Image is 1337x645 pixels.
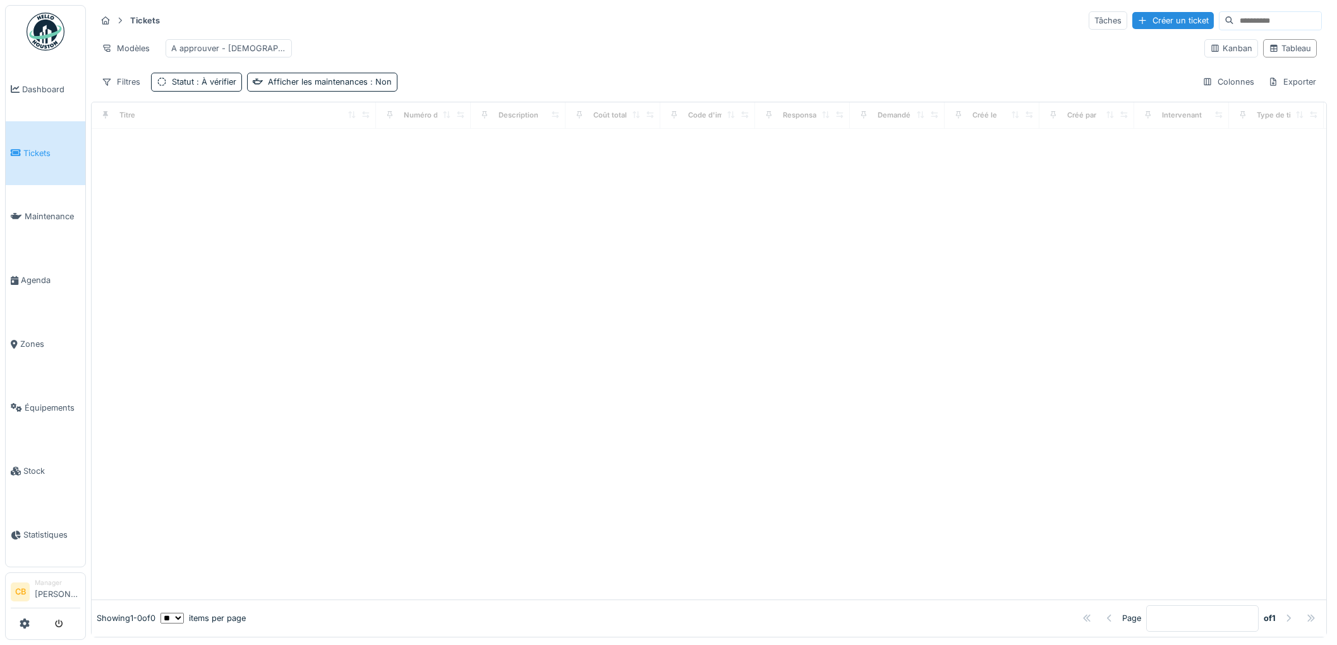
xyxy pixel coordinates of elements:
div: Page [1122,612,1141,624]
span: : À vérifier [194,77,236,87]
div: Tableau [1269,42,1311,54]
div: Kanban [1210,42,1252,54]
div: Showing 1 - 0 of 0 [97,612,155,624]
div: Code d'imputation [688,110,752,121]
li: CB [11,582,30,601]
div: Coût total [593,110,627,121]
div: Créé le [972,110,997,121]
a: Maintenance [6,185,85,249]
span: Zones [20,338,80,350]
div: Créé par [1067,110,1096,121]
span: Statistiques [23,529,80,541]
div: Type de ticket [1257,110,1306,121]
div: Exporter [1262,73,1322,91]
span: Tickets [23,147,80,159]
span: Équipements [25,402,80,414]
div: Tâches [1089,11,1127,30]
a: Agenda [6,248,85,312]
div: Colonnes [1197,73,1260,91]
img: Badge_color-CXgf-gQk.svg [27,13,64,51]
div: Titre [119,110,135,121]
span: : Non [368,77,392,87]
div: Numéro de ticket [404,110,464,121]
a: Zones [6,312,85,376]
div: items per page [160,612,246,624]
li: [PERSON_NAME] [35,578,80,605]
a: Stock [6,440,85,503]
div: Demandé par [878,110,923,121]
a: CB Manager[PERSON_NAME] [11,578,80,608]
div: Modèles [96,39,155,57]
span: Dashboard [22,83,80,95]
div: Intervenant [1162,110,1202,121]
span: Agenda [21,274,80,286]
a: Équipements [6,376,85,440]
span: Stock [23,465,80,477]
span: Maintenance [25,210,80,222]
div: Statut [172,76,236,88]
a: Statistiques [6,503,85,567]
a: Dashboard [6,57,85,121]
a: Tickets [6,121,85,185]
strong: of 1 [1264,612,1276,624]
div: Manager [35,578,80,588]
strong: Tickets [125,15,165,27]
div: Description [499,110,538,121]
div: Afficher les maintenances [268,76,392,88]
div: Responsable [783,110,827,121]
div: Filtres [96,73,146,91]
div: A approuver - [DEMOGRAPHIC_DATA] [171,42,286,54]
div: Créer un ticket [1132,12,1214,29]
